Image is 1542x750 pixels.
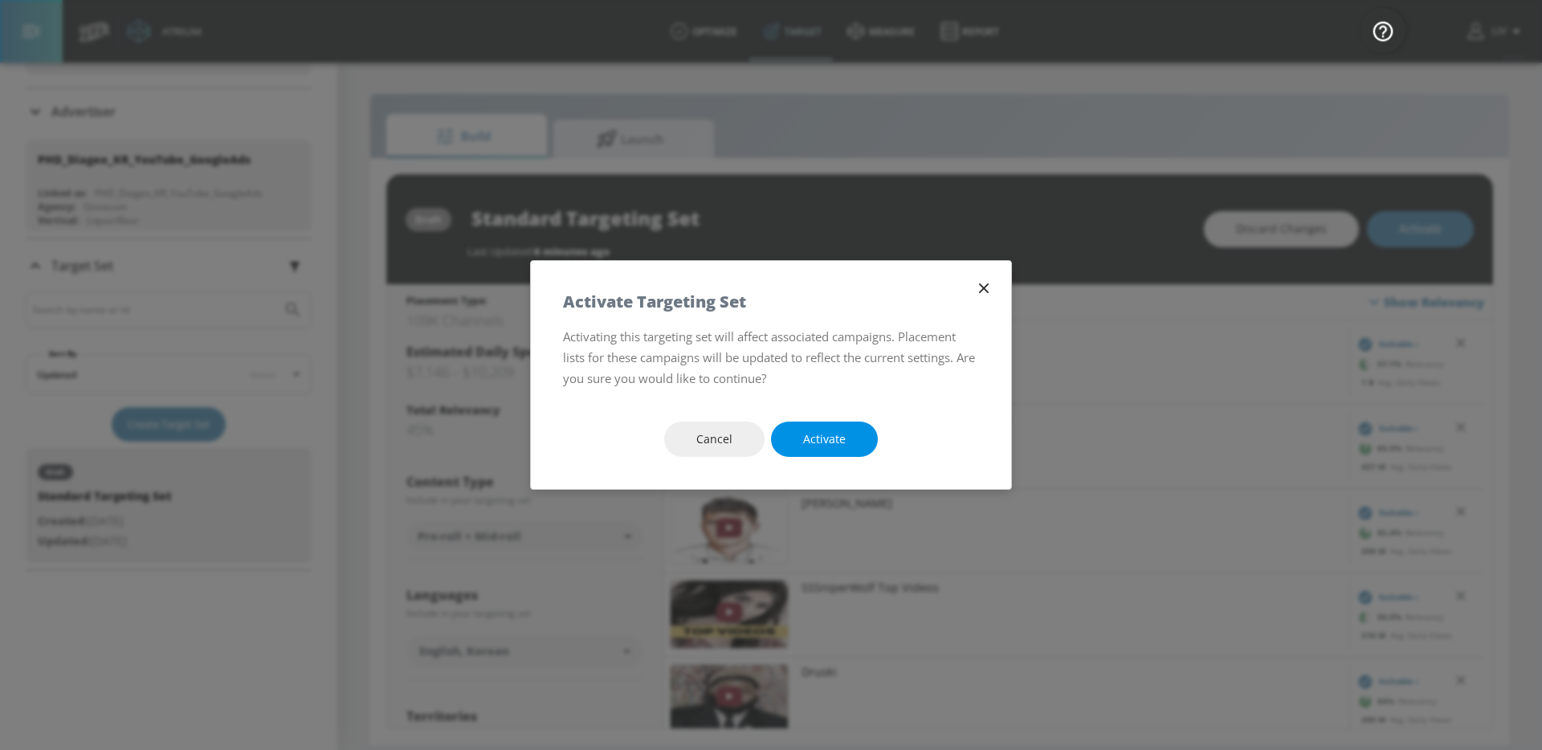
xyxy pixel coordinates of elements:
[696,430,732,450] span: Cancel
[803,430,846,450] span: Activate
[664,422,765,458] button: Cancel
[563,293,746,310] h5: Activate Targeting Set
[771,422,878,458] button: Activate
[1360,8,1405,53] button: Open Resource Center
[563,326,979,389] p: Activating this targeting set will affect associated campaigns. Placement lists for these campaig...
